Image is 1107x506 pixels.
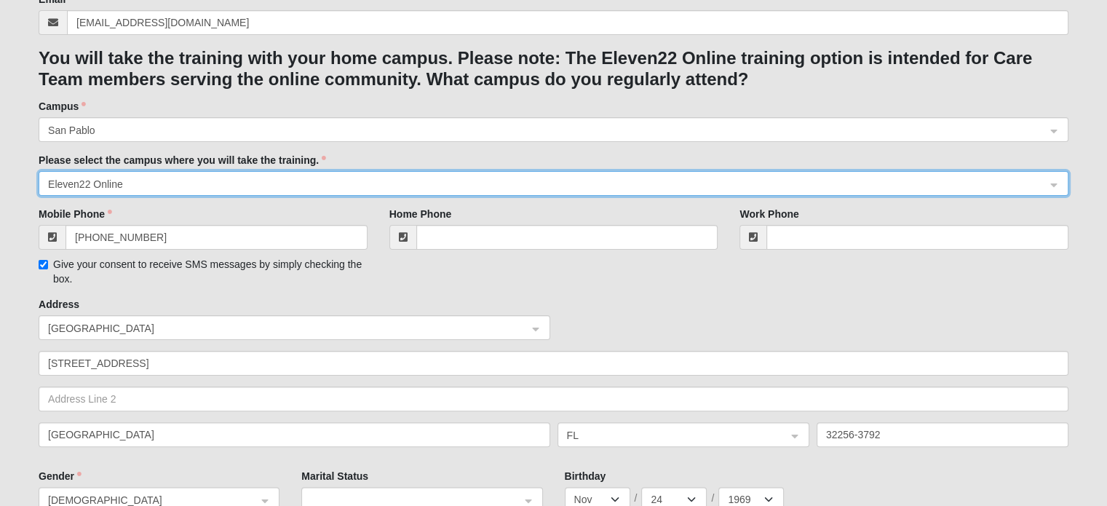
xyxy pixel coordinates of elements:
span: Give your consent to receive SMS messages by simply checking the box. [53,258,362,285]
input: Zip [817,422,1068,447]
label: Address [39,297,79,312]
label: Campus [39,99,86,114]
label: Please select the campus where you will take the training. [39,153,326,167]
label: Marital Status [301,469,368,483]
span: San Pablo [48,122,1033,138]
label: Mobile Phone [39,207,112,221]
input: Address Line 1 [39,351,1068,376]
span: United States [48,320,514,336]
label: Birthday [565,469,606,483]
span: Eleven22 Online [48,176,1033,192]
input: Address Line 2 [39,387,1068,411]
span: / [711,491,714,505]
label: Home Phone [389,207,452,221]
span: FL [567,427,774,443]
h3: You will take the training with your home campus. Please note: The Eleven22 Online training optio... [39,48,1068,90]
span: / [635,491,638,505]
label: Work Phone [739,207,798,221]
input: City [39,422,549,447]
input: Give your consent to receive SMS messages by simply checking the box. [39,260,48,269]
label: Gender [39,469,82,483]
